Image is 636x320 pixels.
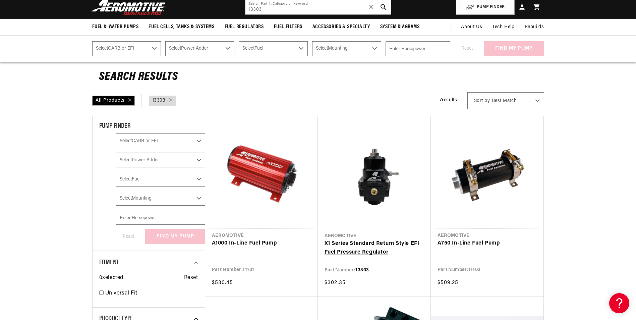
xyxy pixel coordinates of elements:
[99,123,131,129] span: PUMP FINDER
[165,41,234,56] select: Power Adder
[467,92,544,109] select: Sort by
[116,172,206,186] select: Fuel
[116,153,206,167] select: Power Adder
[274,23,302,31] span: Fuel Filters
[438,239,537,248] a: A750 In-Line Fuel Pump
[269,19,307,35] summary: Fuel Filters
[487,19,519,35] summary: Tech Help
[312,23,370,31] span: Accessories & Specialty
[456,19,487,35] a: About Us
[99,72,537,83] h2: Search Results
[152,97,166,104] a: 13303
[184,274,198,282] span: Reset
[375,19,425,35] summary: System Diagrams
[239,41,308,56] select: Fuel
[92,23,139,31] span: Fuel & Water Pumps
[92,41,161,56] select: CARB or EFI
[116,191,206,206] select: Mounting
[380,23,420,31] span: System Diagrams
[525,23,544,31] span: Rebuilds
[461,24,482,30] span: About Us
[92,96,135,106] div: All Products
[307,19,375,35] summary: Accessories & Specialty
[225,23,264,31] span: Fuel Regulators
[474,98,490,104] span: Sort by
[99,274,123,282] span: 0 selected
[492,23,514,31] span: Tech Help
[116,210,206,225] input: Enter Horsepower
[116,134,206,148] select: CARB or EFI
[212,239,311,248] a: A1000 In-Line Fuel Pump
[520,19,549,35] summary: Rebuilds
[325,239,424,257] a: X1 Series Standard Return Style EFI Fuel Pressure Regulator
[87,19,144,35] summary: Fuel & Water Pumps
[220,19,269,35] summary: Fuel Regulators
[386,41,450,56] input: Enter Horsepower
[368,2,374,12] span: ✕
[149,23,214,31] span: Fuel Cells, Tanks & Systems
[105,289,198,298] a: Universal Fit
[99,259,119,266] span: Fitment
[312,41,381,56] select: Mounting
[143,19,219,35] summary: Fuel Cells, Tanks & Systems
[440,98,457,103] span: 7 results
